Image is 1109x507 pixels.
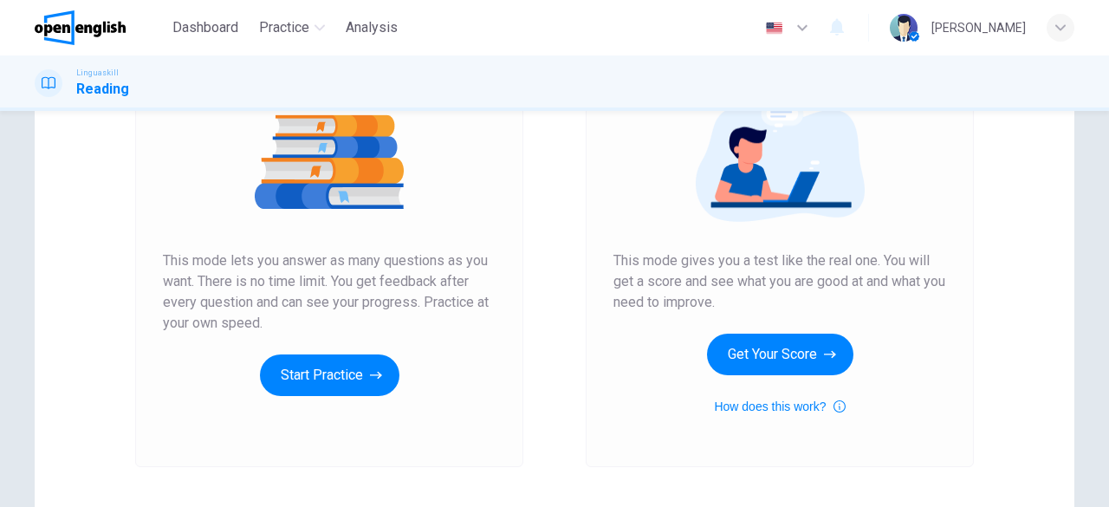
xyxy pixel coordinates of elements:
button: Get Your Score [707,334,853,375]
span: Analysis [346,17,398,38]
img: Profile picture [890,14,918,42]
button: Start Practice [260,354,399,396]
button: Practice [252,12,332,43]
button: Dashboard [165,12,245,43]
span: This mode lets you answer as many questions as you want. There is no time limit. You get feedback... [163,250,496,334]
div: [PERSON_NAME] [931,17,1026,38]
h1: Reading [76,79,129,100]
span: Linguaskill [76,67,119,79]
span: This mode gives you a test like the real one. You will get a score and see what you are good at a... [613,250,946,313]
a: OpenEnglish logo [35,10,165,45]
span: Dashboard [172,17,238,38]
button: Analysis [339,12,405,43]
span: Practice [259,17,309,38]
img: en [763,22,785,35]
img: OpenEnglish logo [35,10,126,45]
button: How does this work? [714,396,845,417]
